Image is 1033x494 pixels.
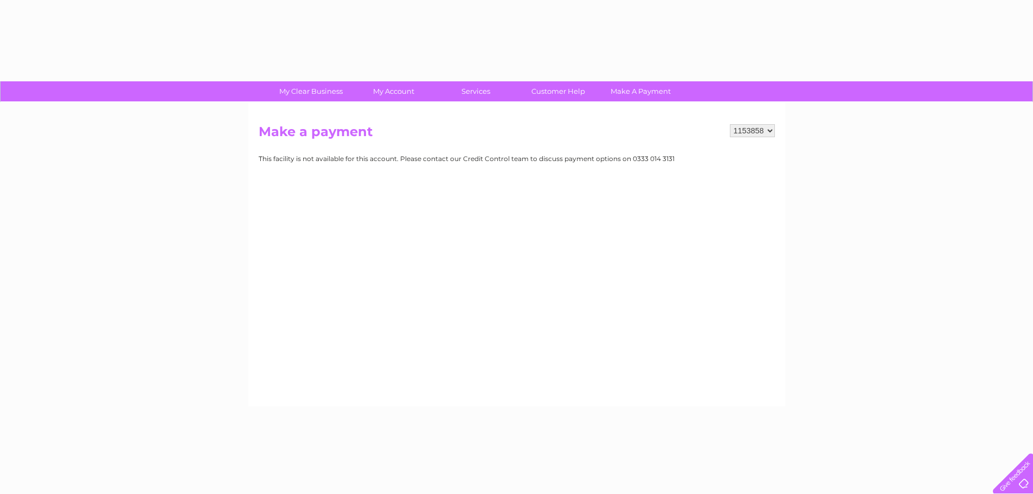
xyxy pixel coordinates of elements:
[514,81,603,101] a: Customer Help
[349,81,438,101] a: My Account
[259,155,775,163] div: This facility is not available for this account. Please contact our Credit Control team to discus...
[259,124,775,145] h2: Make a payment
[596,81,685,101] a: Make A Payment
[431,81,521,101] a: Services
[266,81,356,101] a: My Clear Business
